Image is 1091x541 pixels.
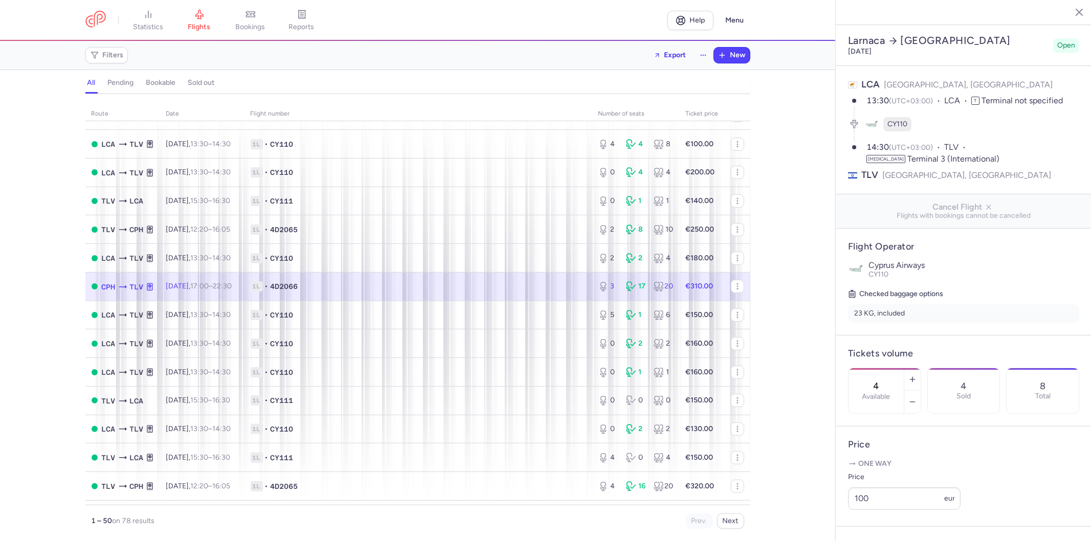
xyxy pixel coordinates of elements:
[848,487,961,510] input: ---
[191,140,231,148] span: –
[654,310,673,320] div: 6
[166,453,231,462] span: [DATE],
[686,339,714,348] strong: €160.00
[130,195,144,207] span: LCA
[844,212,1083,220] span: Flights with bookings cannot be cancelled
[667,11,714,30] a: Help
[626,310,645,320] div: 1
[961,381,966,391] p: 4
[866,155,905,163] span: [MEDICAL_DATA]
[191,482,209,490] time: 12:20
[654,481,673,491] div: 20
[598,167,618,177] div: 0
[236,22,265,32] span: bookings
[191,368,231,376] span: –
[271,253,294,263] span: CY110
[191,254,209,262] time: 13:30
[102,367,116,378] span: LCA
[251,367,263,377] span: 1L
[191,140,209,148] time: 13:30
[626,196,645,206] div: 1
[654,339,673,349] div: 2
[598,196,618,206] div: 0
[848,471,961,483] label: Price
[869,261,1079,270] p: Cyprus Airways
[251,339,263,349] span: 1L
[680,106,725,122] th: Ticket price
[166,424,231,433] span: [DATE],
[592,106,680,122] th: number of seats
[265,139,269,149] span: •
[160,106,244,122] th: date
[251,481,263,491] span: 1L
[166,254,231,262] span: [DATE],
[213,282,232,290] time: 22:30
[251,453,263,463] span: 1L
[626,139,645,149] div: 4
[626,453,645,463] div: 0
[626,167,645,177] div: 4
[244,106,592,122] th: Flight number
[166,368,231,376] span: [DATE],
[188,78,215,87] h4: sold out
[102,195,116,207] span: TLV
[1040,381,1045,391] p: 8
[113,516,155,525] span: on 78 results
[598,224,618,235] div: 2
[654,139,673,149] div: 8
[848,348,1079,359] h4: Tickets volume
[271,281,298,291] span: 4D2066
[271,424,294,434] span: CY110
[626,281,645,291] div: 17
[861,169,878,182] span: TLV
[598,453,618,463] div: 4
[130,481,144,492] span: CPH
[213,424,231,433] time: 14:30
[686,225,715,234] strong: €250.00
[686,140,714,148] strong: €100.00
[271,367,294,377] span: CY110
[848,459,1079,469] p: One way
[626,395,645,405] div: 0
[130,224,144,235] span: CPH
[654,424,673,434] div: 2
[102,167,116,178] span: LCA
[686,282,714,290] strong: €310.00
[102,452,116,463] span: TLV
[598,367,618,377] div: 0
[191,168,231,176] span: –
[213,453,231,462] time: 16:30
[626,424,645,434] div: 2
[86,48,127,63] button: Filters
[626,481,645,491] div: 16
[191,196,231,205] span: –
[654,395,673,405] div: 0
[720,11,750,30] button: Menu
[626,339,645,349] div: 2
[166,396,231,404] span: [DATE],
[686,310,714,319] strong: €150.00
[146,78,176,87] h4: bookable
[944,494,955,503] span: eur
[598,253,618,263] div: 2
[102,395,116,407] span: TLV
[686,482,715,490] strong: €320.00
[251,139,263,149] span: 1L
[251,281,263,291] span: 1L
[251,224,263,235] span: 1L
[271,453,294,463] span: CY111
[102,309,116,321] span: LCA
[191,482,231,490] span: –
[654,453,673,463] div: 4
[265,424,269,434] span: •
[848,288,1079,300] h5: Checked baggage options
[848,47,872,56] time: [DATE]
[848,261,864,277] img: Cyprus Airways logo
[686,424,714,433] strong: €130.00
[271,196,294,206] span: CY111
[130,395,144,407] span: LCA
[251,310,263,320] span: 1L
[191,424,231,433] span: –
[213,368,231,376] time: 14:30
[265,196,269,206] span: •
